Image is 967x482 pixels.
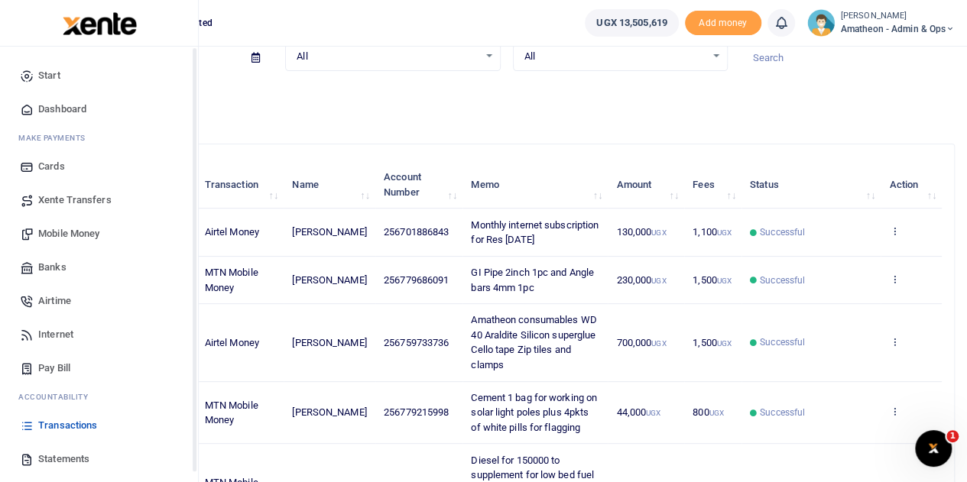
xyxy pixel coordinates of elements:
li: Wallet ballance [579,9,684,37]
span: 1,100 [693,226,732,238]
li: Toup your wallet [685,11,761,36]
span: 256779686091 [384,274,449,286]
span: All [524,49,706,64]
span: Amatheon consumables WD 40 Araldite Silicon superglue Cello tape Zip tiles and clamps [471,314,596,370]
th: Memo: activate to sort column ascending [462,161,608,209]
small: UGX [651,277,666,285]
a: Statements [12,442,186,476]
span: Monthly internet subscription for Res [DATE] [471,219,599,246]
iframe: Intercom live chat [915,430,952,467]
small: UGX [651,339,666,348]
span: Banks [38,260,67,275]
span: Cement 1 bag for working on solar light poles plus 4pkts of white pills for flagging [471,392,597,433]
p: Download [58,89,955,105]
span: [PERSON_NAME] [292,226,366,238]
span: Mobile Money [38,226,99,241]
span: [PERSON_NAME] [292,337,366,348]
span: Successful [760,406,805,419]
span: 256779215998 [384,406,449,418]
span: Airtel Money [205,337,259,348]
span: All [297,49,478,64]
a: Start [12,59,186,92]
th: Amount: activate to sort column ascending [608,161,684,209]
span: MTN Mobile Money [205,400,258,426]
th: Fees: activate to sort column ascending [684,161,741,209]
a: Pay Bill [12,351,186,385]
span: ake Payments [26,132,86,144]
span: 1 [946,430,959,442]
a: logo-small logo-large logo-large [61,17,137,28]
img: logo-large [63,12,137,35]
a: Add money [685,16,761,27]
span: Cards [38,159,65,174]
span: Dashboard [38,102,86,117]
small: UGX [709,409,723,417]
a: Internet [12,318,186,351]
span: 256701886843 [384,226,449,238]
span: GI Pipe 2inch 1pc and Angle bars 4mm 1pc [471,267,594,293]
small: UGX [717,228,732,237]
a: Airtime [12,284,186,318]
span: MTN Mobile Money [205,267,258,293]
th: Transaction: activate to sort column ascending [196,161,284,209]
span: Add money [685,11,761,36]
small: [PERSON_NAME] [841,10,955,23]
span: Airtime [38,293,71,309]
span: Amatheon - Admin & Ops [841,22,955,36]
a: profile-user [PERSON_NAME] Amatheon - Admin & Ops [807,9,955,37]
span: Xente Transfers [38,192,112,208]
span: Successful [760,225,805,239]
small: UGX [717,277,732,285]
span: 230,000 [616,274,666,286]
span: UGX 13,505,619 [596,15,667,31]
span: [PERSON_NAME] [292,274,366,286]
span: Statements [38,451,89,467]
th: Name: activate to sort column ascending [284,161,375,209]
span: [PERSON_NAME] [292,406,366,418]
input: Search [740,45,955,71]
th: Action: activate to sort column ascending [881,161,942,209]
span: 256759733736 [384,337,449,348]
img: profile-user [807,9,835,37]
th: Account Number: activate to sort column ascending [375,161,462,209]
a: Banks [12,251,186,284]
span: Transactions [38,418,97,433]
a: Dashboard [12,92,186,126]
span: Internet [38,327,73,342]
span: countability [30,391,88,403]
a: Xente Transfers [12,183,186,217]
small: UGX [717,339,732,348]
a: Transactions [12,409,186,442]
span: Successful [760,273,805,287]
a: UGX 13,505,619 [585,9,678,37]
span: 130,000 [616,226,666,238]
span: 700,000 [616,337,666,348]
span: 1,500 [693,337,732,348]
th: Status: activate to sort column ascending [741,161,881,209]
span: Pay Bill [38,361,70,376]
span: Airtel Money [205,226,259,238]
small: UGX [646,409,660,417]
span: 44,000 [616,406,660,418]
span: Start [38,68,60,83]
li: M [12,126,186,150]
a: Cards [12,150,186,183]
span: 1,500 [693,274,732,286]
li: Ac [12,385,186,409]
span: Successful [760,335,805,349]
a: Mobile Money [12,217,186,251]
small: UGX [651,228,666,237]
span: 800 [693,406,724,418]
